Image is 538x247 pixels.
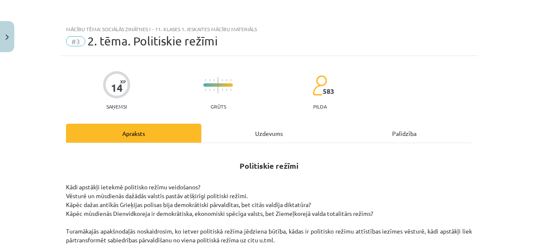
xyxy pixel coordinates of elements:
[240,161,298,170] strong: Politiskie režīmi
[230,79,231,81] img: icon-short-line-57e1e144782c952c97e751825c79c345078a6d821885a25fce030b3d8c18986b.svg
[211,104,226,109] p: Grūts
[205,89,206,91] img: icon-short-line-57e1e144782c952c97e751825c79c345078a6d821885a25fce030b3d8c18986b.svg
[222,89,223,91] img: icon-short-line-57e1e144782c952c97e751825c79c345078a6d821885a25fce030b3d8c18986b.svg
[87,34,218,48] span: 2. tēma. Politiskie režīmi
[120,79,126,84] span: XP
[226,89,227,91] img: icon-short-line-57e1e144782c952c97e751825c79c345078a6d821885a25fce030b3d8c18986b.svg
[66,26,472,32] div: Mācību tēma: Sociālās zinātnes i - 11. klases 1. ieskaites mācību materiāls
[222,79,223,81] img: icon-short-line-57e1e144782c952c97e751825c79c345078a6d821885a25fce030b3d8c18986b.svg
[66,36,85,46] span: #3
[209,89,210,91] img: icon-short-line-57e1e144782c952c97e751825c79c345078a6d821885a25fce030b3d8c18986b.svg
[226,79,227,81] img: icon-short-line-57e1e144782c952c97e751825c79c345078a6d821885a25fce030b3d8c18986b.svg
[66,124,201,143] div: Apraksts
[111,82,123,94] div: 14
[337,124,472,143] div: Palīdzība
[66,183,472,244] p: Kādi apstākļi ietekmē politisko režīmu veidošanos? Vēsturē un mūsdienās dažādās valstīs pastāv at...
[5,35,9,40] img: icon-close-lesson-0947bae3869378f0d4975bcd49f059093ad1ed9edebbc8119c70593378902aed.svg
[323,88,334,95] span: 583
[103,104,130,109] p: Saņemsi
[205,79,206,81] img: icon-short-line-57e1e144782c952c97e751825c79c345078a6d821885a25fce030b3d8c18986b.svg
[218,77,219,93] img: icon-long-line-d9ea69661e0d244f92f715978eff75569469978d946b2353a9bb055b3ed8787d.svg
[312,75,327,96] img: students-c634bb4e5e11cddfef0936a35e636f08e4e9abd3cc4e673bd6f9a4125e45ecb1.svg
[313,104,327,109] p: pilda
[209,79,210,81] img: icon-short-line-57e1e144782c952c97e751825c79c345078a6d821885a25fce030b3d8c18986b.svg
[230,89,231,91] img: icon-short-line-57e1e144782c952c97e751825c79c345078a6d821885a25fce030b3d8c18986b.svg
[201,124,337,143] div: Uzdevums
